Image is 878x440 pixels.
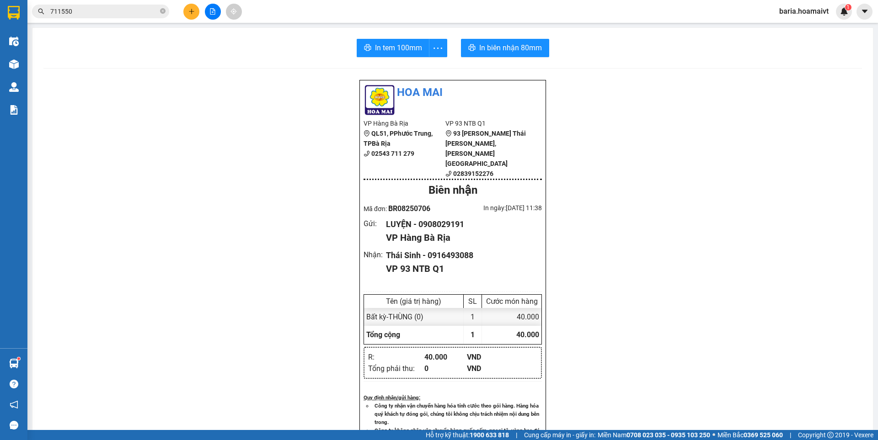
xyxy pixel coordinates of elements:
[424,351,467,363] div: 40.000
[8,6,20,20] img: logo-vxr
[827,432,834,438] span: copyright
[453,203,542,213] div: In ngày: [DATE] 11:38
[482,308,541,326] div: 40.000
[712,433,715,437] span: ⚪️
[364,393,542,402] div: Quy định nhận/gửi hàng :
[857,4,873,20] button: caret-down
[426,430,509,440] span: Hỗ trợ kỹ thuật:
[484,297,539,306] div: Cước món hàng
[429,39,447,57] button: more
[375,403,539,425] strong: Công ty nhận vận chuyển hàng hóa tính cước theo gói hàng. Hàng hóa quý khách tự đóng gói, chúng t...
[861,7,869,16] span: caret-down
[445,170,452,177] span: phone
[744,431,783,439] strong: 0369 525 060
[368,351,424,363] div: R :
[479,42,542,53] span: In biên nhận 80mm
[9,105,19,115] img: solution-icon
[445,118,527,128] li: VP 93 NTB Q1
[524,430,595,440] span: Cung cấp máy in - giấy in:
[468,44,476,53] span: printer
[230,8,237,15] span: aim
[386,262,535,276] div: VP 93 NTB Q1
[10,400,18,409] span: notification
[790,430,791,440] span: |
[364,203,453,214] div: Mã đơn:
[626,431,710,439] strong: 0708 023 035 - 0935 103 250
[471,330,475,339] span: 1
[226,4,242,20] button: aim
[364,150,370,157] span: phone
[9,359,19,368] img: warehouse-icon
[364,44,371,53] span: printer
[445,130,526,167] b: 93 [PERSON_NAME] Thái [PERSON_NAME], [PERSON_NAME][GEOGRAPHIC_DATA]
[364,118,445,128] li: VP Hàng Bà Rịa
[846,4,850,11] span: 1
[366,297,461,306] div: Tên (giá trị hàng)
[466,297,479,306] div: SL
[845,4,851,11] sup: 1
[386,218,535,231] div: LUYỆN - 0908029191
[364,130,370,137] span: environment
[598,430,710,440] span: Miền Nam
[388,204,430,213] span: BR08250706
[50,6,158,16] input: Tìm tên, số ĐT hoặc mã đơn
[17,357,20,360] sup: 1
[160,7,166,16] span: close-circle
[364,84,396,116] img: logo.jpg
[772,5,836,17] span: baria.hoamaivt
[183,4,199,20] button: plus
[364,182,542,199] div: Biên nhận
[424,363,467,374] div: 0
[364,84,542,101] li: Hoa Mai
[470,431,509,439] strong: 1900 633 818
[188,8,195,15] span: plus
[38,8,44,15] span: search
[209,8,216,15] span: file-add
[9,37,19,46] img: warehouse-icon
[464,308,482,326] div: 1
[160,8,166,14] span: close-circle
[467,351,509,363] div: VND
[9,82,19,92] img: warehouse-icon
[10,421,18,429] span: message
[429,42,447,54] span: more
[364,249,386,260] div: Nhận :
[366,313,423,321] span: Bất kỳ - THÙNG (0)
[386,231,535,245] div: VP Hàng Bà Rịa
[467,363,509,374] div: VND
[368,363,424,374] div: Tổng phải thu :
[717,430,783,440] span: Miền Bắc
[453,170,493,177] b: 02839152276
[364,130,433,147] b: QL51, PPhước Trung, TPBà Rịa
[366,330,400,339] span: Tổng cộng
[9,59,19,69] img: warehouse-icon
[205,4,221,20] button: file-add
[357,39,429,57] button: printerIn tem 100mm
[386,249,535,262] div: Thái Sinh - 0916493088
[516,430,517,440] span: |
[445,130,452,137] span: environment
[10,380,18,388] span: question-circle
[364,218,386,229] div: Gửi :
[516,330,539,339] span: 40.000
[461,39,549,57] button: printerIn biên nhận 80mm
[371,150,414,157] b: 02543 711 279
[375,42,422,53] span: In tem 100mm
[840,7,848,16] img: icon-new-feature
